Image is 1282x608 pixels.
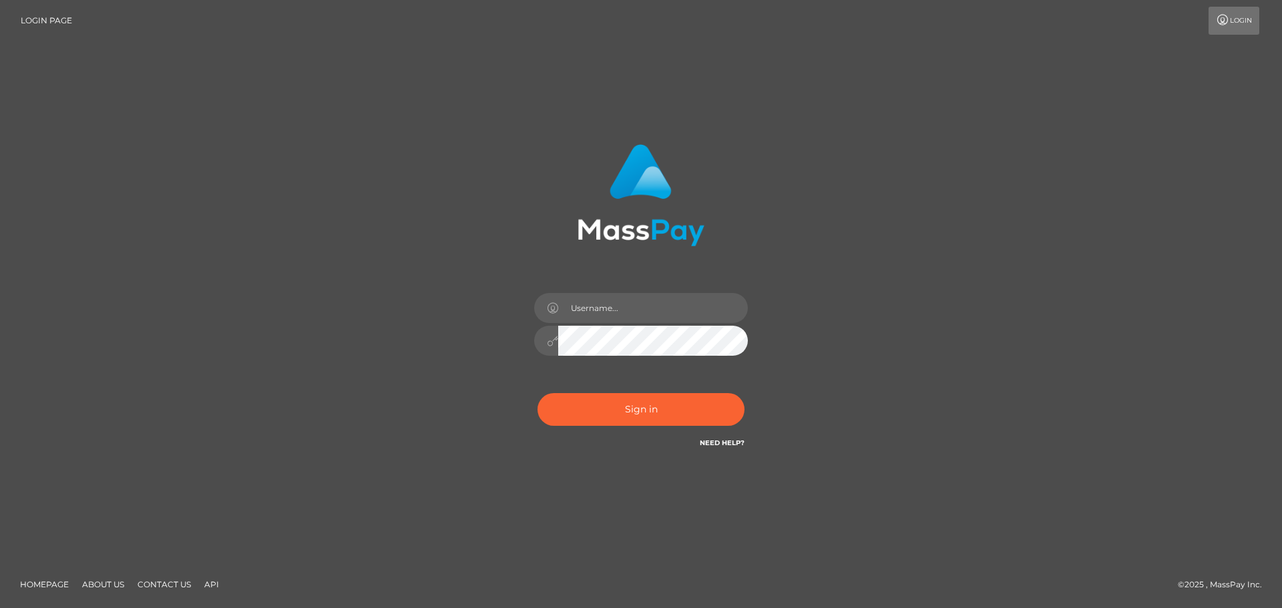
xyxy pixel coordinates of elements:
a: Need Help? [700,438,744,447]
button: Sign in [538,393,744,426]
a: API [199,574,224,595]
input: Username... [558,293,748,323]
a: About Us [77,574,130,595]
a: Login Page [21,7,72,35]
img: MassPay Login [578,144,704,246]
a: Login [1209,7,1259,35]
div: © 2025 , MassPay Inc. [1178,577,1272,592]
a: Homepage [15,574,74,595]
a: Contact Us [132,574,196,595]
